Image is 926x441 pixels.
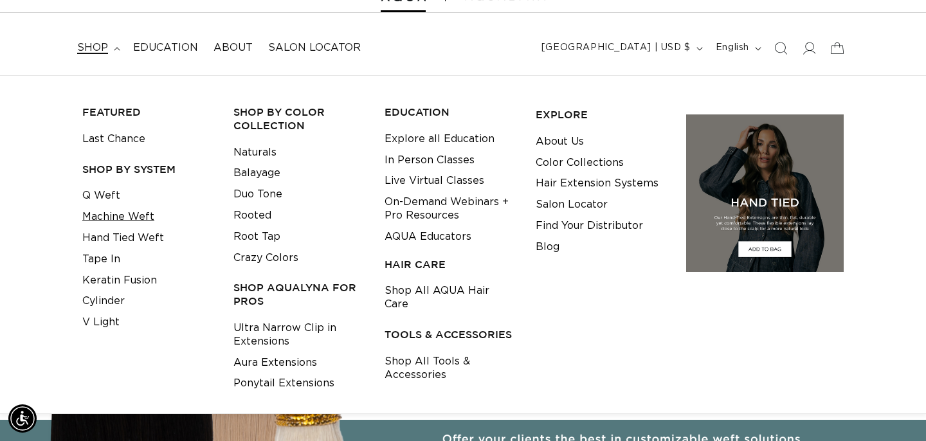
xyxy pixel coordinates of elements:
span: Salon Locator [268,41,361,55]
a: Find Your Distributor [536,215,643,237]
a: Ponytail Extensions [233,373,334,394]
a: Hand Tied Weft [82,228,164,249]
a: Last Chance [82,129,145,150]
span: English [716,41,749,55]
a: In Person Classes [385,150,475,171]
a: Root Tap [233,226,280,248]
summary: shop [69,33,125,62]
a: Blog [536,237,559,258]
h3: SHOP BY SYSTEM [82,163,213,176]
span: shop [77,41,108,55]
h3: Shop AquaLyna for Pros [233,281,365,308]
a: Shop All AQUA Hair Care [385,280,516,315]
a: Aura Extensions [233,352,317,373]
a: On-Demand Webinars + Pro Resources [385,192,516,226]
a: Ultra Narrow Clip in Extensions [233,318,365,352]
a: Cylinder [82,291,125,312]
h3: FEATURED [82,105,213,119]
a: About Us [536,131,584,152]
a: Color Collections [536,152,624,174]
h3: Shop by Color Collection [233,105,365,132]
a: About [206,33,260,62]
a: Tape In [82,249,120,270]
span: Education [133,41,198,55]
a: Rooted [233,205,271,226]
h3: TOOLS & ACCESSORIES [385,328,516,341]
a: Education [125,33,206,62]
a: Machine Weft [82,206,154,228]
div: Accessibility Menu [8,404,37,433]
summary: Search [767,34,795,62]
h3: EDUCATION [385,105,516,119]
a: Salon Locator [536,194,608,215]
button: English [708,36,767,60]
h3: HAIR CARE [385,258,516,271]
a: Salon Locator [260,33,368,62]
a: Explore all Education [385,129,495,150]
iframe: Chat Widget [862,379,926,441]
h3: EXPLORE [536,108,667,122]
a: AQUA Educators [385,226,471,248]
a: Shop All Tools & Accessories [385,351,516,386]
a: Live Virtual Classes [385,170,484,192]
a: Q Weft [82,185,120,206]
a: Crazy Colors [233,248,298,269]
a: Keratin Fusion [82,270,157,291]
a: Naturals [233,142,277,163]
span: [GEOGRAPHIC_DATA] | USD $ [541,41,691,55]
a: Hair Extension Systems [536,173,658,194]
button: [GEOGRAPHIC_DATA] | USD $ [534,36,708,60]
a: Balayage [233,163,280,184]
span: About [213,41,253,55]
a: Duo Tone [233,184,282,205]
a: V Light [82,312,120,333]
